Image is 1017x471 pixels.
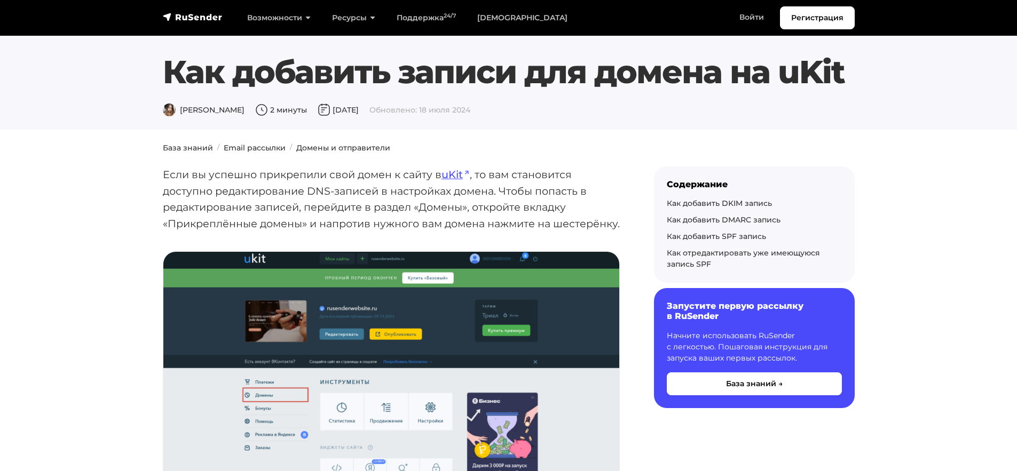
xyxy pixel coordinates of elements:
[163,166,620,232] p: Если вы успешно прикрепили свой домен к сайту в , то вам становится доступно редактирование DNS-з...
[163,12,223,22] img: RuSender
[442,168,470,181] a: uKit
[156,142,861,154] nav: breadcrumb
[667,248,820,269] a: Как отредактировать уже имеющуюся запись SPF
[467,7,578,29] a: [DEMOGRAPHIC_DATA]
[236,7,321,29] a: Возможности
[369,105,470,115] span: Обновлено: 18 июля 2024
[444,12,456,19] sup: 24/7
[318,105,359,115] span: [DATE]
[296,143,390,153] a: Домены и отправители
[224,143,286,153] a: Email рассылки
[163,143,213,153] a: База знаний
[780,6,855,29] a: Регистрация
[667,231,766,241] a: Как добавить SPF запись
[255,105,307,115] span: 2 минуты
[163,105,245,115] span: [PERSON_NAME]
[654,288,855,408] a: Запустите первую рассылку в RuSender Начните использовать RuSender с легкостью. Пошаговая инструк...
[729,6,775,28] a: Войти
[667,330,842,364] p: Начните использовать RuSender с легкостью. Пошаговая инструкция для запуска ваших первых рассылок.
[255,103,268,116] img: Время чтения
[667,198,772,208] a: Как добавить DKIM запись
[163,53,855,91] h1: Как добавить записи для домена на uKit
[667,372,842,395] button: База знаний →
[667,179,842,189] div: Содержание
[667,301,842,321] h6: Запустите первую рассылку в RuSender
[667,215,781,225] a: Как добавить DMARC запись
[386,7,467,29] a: Поддержка24/7
[321,7,386,29] a: Ресурсы
[318,103,330,116] img: Дата публикации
